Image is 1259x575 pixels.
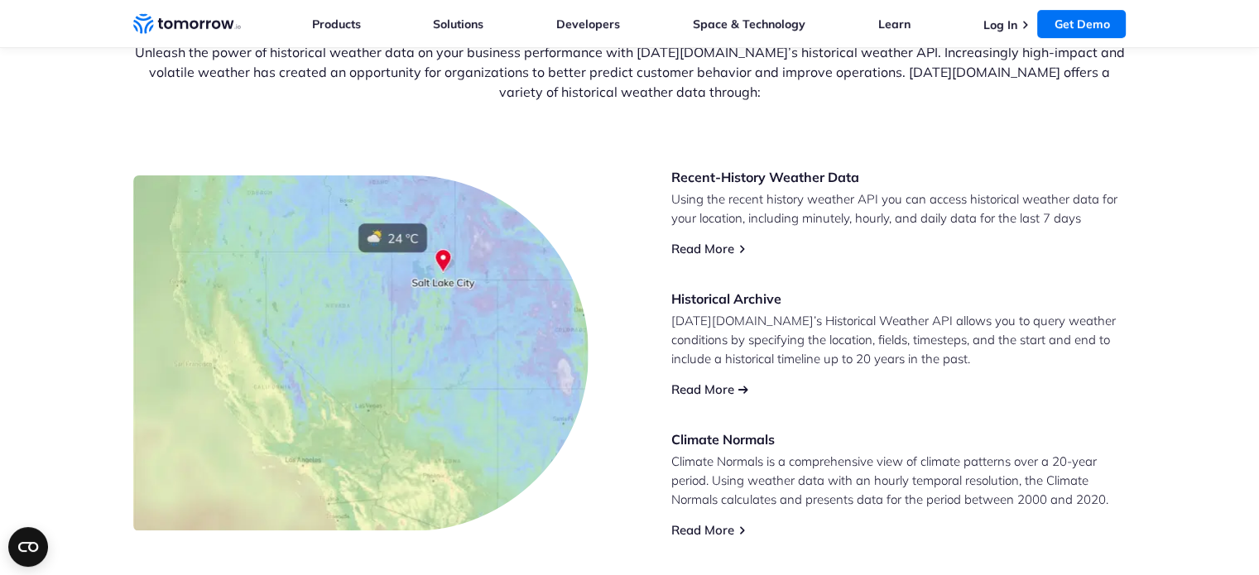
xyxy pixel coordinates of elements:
a: Developers [556,17,620,31]
a: Learn [878,17,911,31]
p: [DATE][DOMAIN_NAME]’s Historical Weather API allows you to query weather conditions by specifying... [671,311,1127,368]
a: Read More [671,522,734,538]
h3: Recent-History Weather Data [671,168,1127,186]
h3: Historical Archive [671,290,1127,308]
a: Solutions [433,17,483,31]
p: Climate Normals is a comprehensive view of climate patterns over a 20-year period. Using weather ... [671,452,1127,509]
a: Products [312,17,361,31]
a: Read More [671,241,734,256]
a: Get Demo [1037,10,1126,38]
img: image1.jpg [133,175,589,530]
p: Unleash the power of historical weather data on your business performance with [DATE][DOMAIN_NAME... [133,42,1127,102]
a: Home link [133,12,241,36]
img: Template-1.jpg [214,277,372,547]
a: Space & Technology [693,17,805,31]
p: Using the recent history weather API you can access historical weather data for your location, in... [671,189,1127,228]
a: Log In [983,17,1016,32]
a: Read More [671,381,734,397]
h3: Climate Normals [671,430,1127,448]
button: Open CMP widget [8,527,48,567]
